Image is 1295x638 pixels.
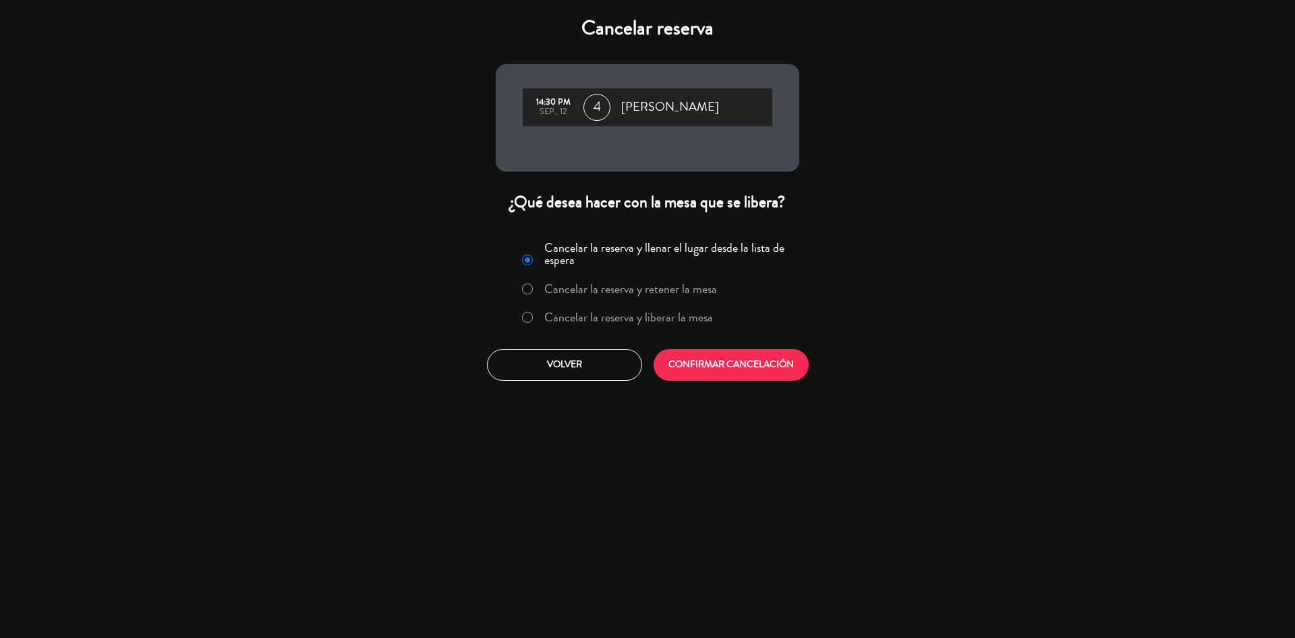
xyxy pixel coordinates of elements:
[529,107,577,117] div: sep., 12
[496,192,799,213] div: ¿Qué desea hacer con la mesa que se libera?
[583,94,610,121] span: 4
[496,16,799,41] h4: Cancelar reserva
[544,283,717,295] label: Cancelar la reserva y retener la mesa
[654,349,809,381] button: CONFIRMAR CANCELACIÓN
[544,311,713,323] label: Cancelar la reserva y liberar la mesa
[544,242,791,266] label: Cancelar la reserva y llenar el lugar desde la lista de espera
[529,98,577,107] div: 14:30 PM
[487,349,642,381] button: Volver
[621,97,719,117] span: [PERSON_NAME]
